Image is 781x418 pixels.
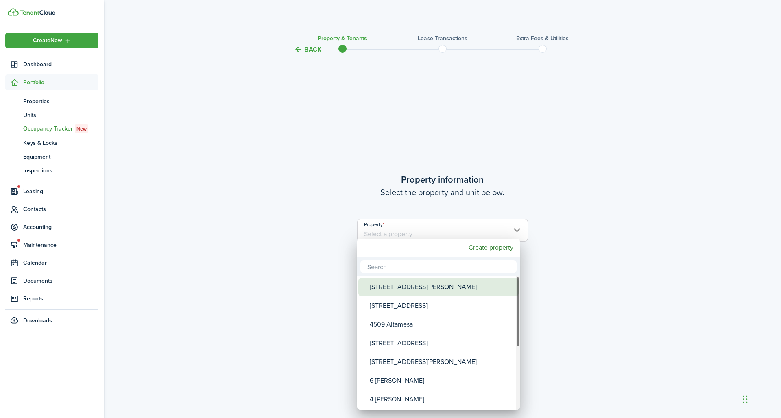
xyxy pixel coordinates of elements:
[360,260,517,273] input: Search
[370,390,514,409] div: 4 [PERSON_NAME]
[370,296,514,315] div: [STREET_ADDRESS]
[465,240,517,255] mbsc-button: Create property
[370,334,514,353] div: [STREET_ADDRESS]
[357,276,520,410] mbsc-wheel: Property
[370,371,514,390] div: 6 [PERSON_NAME]
[370,353,514,371] div: [STREET_ADDRESS][PERSON_NAME]
[370,315,514,334] div: 4509 Altamesa
[370,278,514,296] div: [STREET_ADDRESS][PERSON_NAME]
